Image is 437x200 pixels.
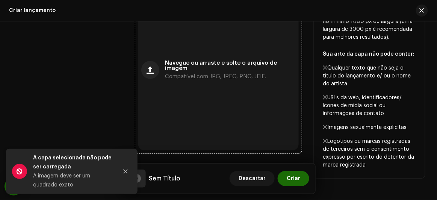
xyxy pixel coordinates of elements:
p: Logotipos ou marcas registradas de terceiros sem o consentimento expresso por escrito do detentor... [323,138,416,169]
p: Certifique-se de que sua capa seja quadrada, com menos de 10 MB e no mínimo 1400 px de largura (u... [323,2,416,169]
button: Descartar [230,171,275,186]
button: Criar [278,171,309,186]
div: A imagem deve ser um quadrado exato [33,171,112,189]
div: A capa selecionada não pode ser carregada [33,153,112,171]
div: Open Intercom Messenger [5,177,23,195]
span: Descartar [239,171,266,186]
span: Compatível com JPG, JPEG, PNG, JFIF. [165,74,266,79]
p: Imagens sexualmente explícitas [323,124,416,132]
h5: Sem Título [149,174,181,183]
span: Criar [287,171,300,186]
p: Qualquer texto que não seja o título do lançamento e/ ou o nome do artista [323,64,416,88]
span: Navegue ou arraste e solte o arquivo de imagem [165,61,296,71]
p: URLs da web, identificadores/ícones de mídia social ou informações de contato [323,94,416,118]
button: Close [118,164,133,179]
p: Sua arte da capa não pode conter: [323,50,416,58]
